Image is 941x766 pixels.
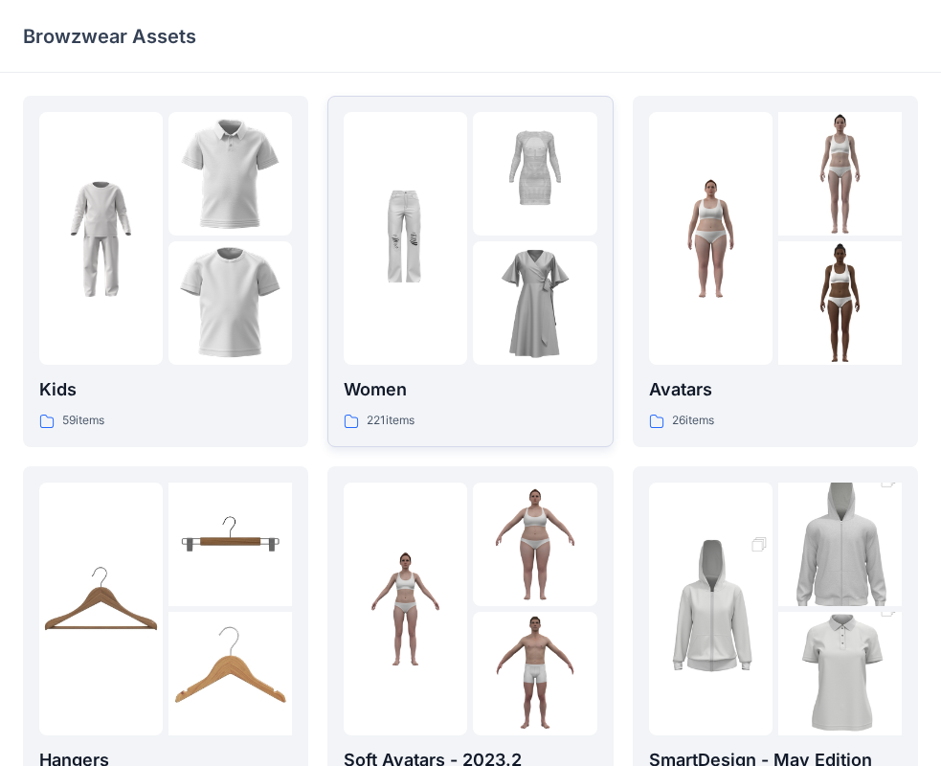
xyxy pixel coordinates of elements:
img: folder 2 [778,112,902,236]
a: folder 1folder 2folder 3Women221items [327,96,613,447]
p: Browzwear Assets [23,23,196,50]
p: 59 items [62,411,104,431]
img: folder 2 [473,483,596,606]
img: folder 1 [344,547,467,670]
p: Avatars [649,376,902,403]
img: folder 3 [168,612,292,735]
img: folder 2 [778,452,902,638]
a: folder 1folder 2folder 3Kids59items [23,96,308,447]
p: Women [344,376,596,403]
p: Kids [39,376,292,403]
img: folder 3 [168,241,292,365]
img: folder 3 [473,612,596,735]
img: folder 2 [473,112,596,236]
p: 26 items [672,411,714,431]
p: 221 items [367,411,414,431]
a: folder 1folder 2folder 3Avatars26items [633,96,918,447]
img: folder 1 [39,177,163,301]
img: folder 2 [168,483,292,606]
img: folder 3 [473,241,596,365]
img: folder 3 [778,241,902,365]
img: folder 1 [649,177,773,301]
img: folder 2 [168,112,292,236]
img: folder 1 [39,547,163,670]
img: folder 1 [649,516,773,702]
img: folder 1 [344,177,467,301]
